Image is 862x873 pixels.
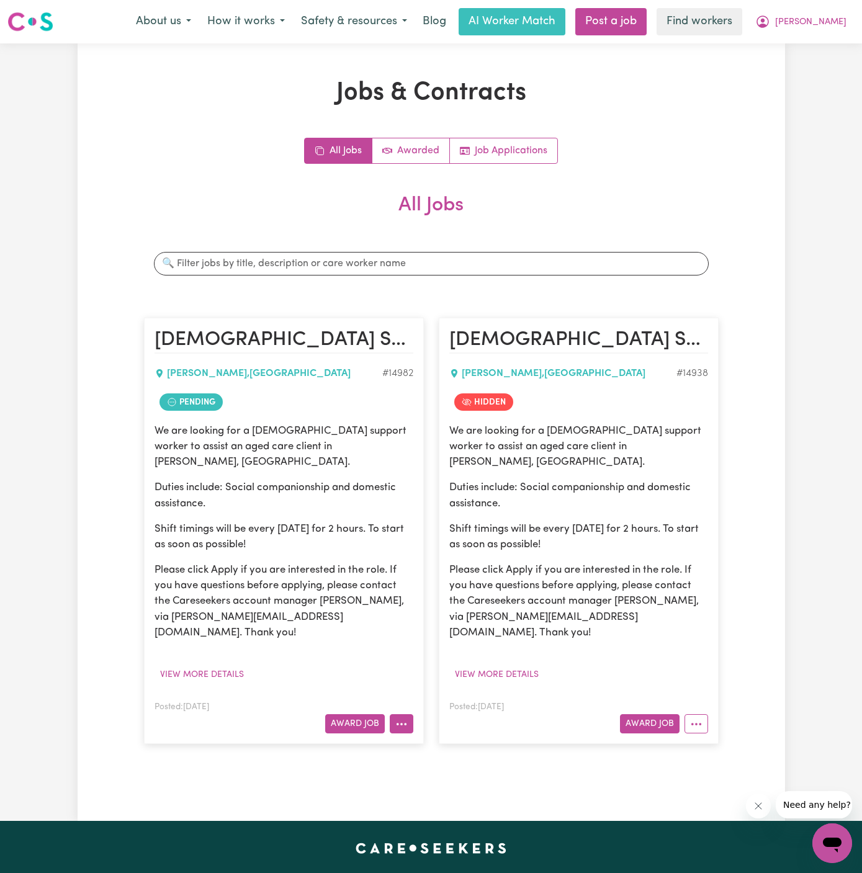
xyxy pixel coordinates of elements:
[812,823,852,863] iframe: Button to launch messaging window
[155,703,209,711] span: Posted: [DATE]
[449,562,708,640] p: Please click Apply if you are interested in the role. If you have questions before applying, plea...
[155,366,382,381] div: [PERSON_NAME] , [GEOGRAPHIC_DATA]
[372,138,450,163] a: Active jobs
[449,521,708,552] p: Shift timings will be every [DATE] for 2 hours. To start as soon as possible!
[775,16,846,29] span: [PERSON_NAME]
[155,328,413,353] h2: Female Support Worker Needed In Dean Park, NSW
[159,393,223,411] span: Job contract pending review by care worker
[325,714,385,733] button: Award Job
[747,9,855,35] button: My Account
[657,8,742,35] a: Find workers
[676,366,708,381] div: Job ID #14938
[128,9,199,35] button: About us
[449,665,544,684] button: View more details
[199,9,293,35] button: How it works
[144,78,719,108] h1: Jobs & Contracts
[154,252,709,275] input: 🔍 Filter jobs by title, description or care worker name
[685,714,708,733] button: More options
[144,194,719,237] h2: All Jobs
[155,480,413,511] p: Duties include: Social companionship and domestic assistance.
[155,562,413,640] p: Please click Apply if you are interested in the role. If you have questions before applying, plea...
[449,480,708,511] p: Duties include: Social companionship and domestic assistance.
[776,791,852,818] iframe: Message from company
[450,138,557,163] a: Job applications
[449,328,708,353] h2: Female Support Worker Needed In Dean Park, NSW
[305,138,372,163] a: All jobs
[7,7,53,36] a: Careseekers logo
[746,794,771,818] iframe: Close message
[7,11,53,33] img: Careseekers logo
[390,714,413,733] button: More options
[459,8,565,35] a: AI Worker Match
[454,393,513,411] span: Job is hidden
[449,703,504,711] span: Posted: [DATE]
[155,423,413,470] p: We are looking for a [DEMOGRAPHIC_DATA] support worker to assist an aged care client in [PERSON_N...
[293,9,415,35] button: Safety & resources
[620,714,680,733] button: Award Job
[575,8,647,35] a: Post a job
[449,423,708,470] p: We are looking for a [DEMOGRAPHIC_DATA] support worker to assist an aged care client in [PERSON_N...
[382,366,413,381] div: Job ID #14982
[155,521,413,552] p: Shift timings will be every [DATE] for 2 hours. To start as soon as possible!
[356,843,506,853] a: Careseekers home page
[449,366,676,381] div: [PERSON_NAME] , [GEOGRAPHIC_DATA]
[155,665,249,684] button: View more details
[415,8,454,35] a: Blog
